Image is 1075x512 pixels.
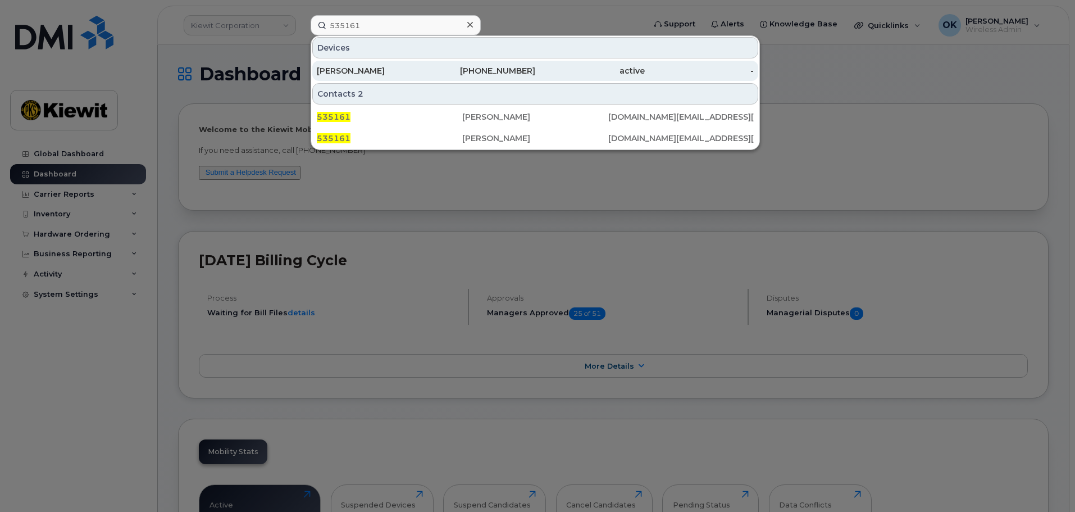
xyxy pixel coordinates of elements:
[317,133,350,143] span: 535161
[1026,463,1067,504] iframe: Messenger Launcher
[312,83,758,105] div: Contacts
[358,88,363,99] span: 2
[426,65,536,76] div: [PHONE_NUMBER]
[312,61,758,81] a: [PERSON_NAME][PHONE_NUMBER]active-
[317,65,426,76] div: [PERSON_NAME]
[608,133,754,144] div: [DOMAIN_NAME][EMAIL_ADDRESS][PERSON_NAME][DOMAIN_NAME]
[317,112,350,122] span: 535161
[462,111,608,123] div: [PERSON_NAME]
[462,133,608,144] div: [PERSON_NAME]
[312,128,758,148] a: 535161[PERSON_NAME][DOMAIN_NAME][EMAIL_ADDRESS][PERSON_NAME][DOMAIN_NAME]
[312,107,758,127] a: 535161[PERSON_NAME][DOMAIN_NAME][EMAIL_ADDRESS][PERSON_NAME][DOMAIN_NAME]
[645,65,754,76] div: -
[312,37,758,58] div: Devices
[535,65,645,76] div: active
[608,111,754,123] div: [DOMAIN_NAME][EMAIL_ADDRESS][PERSON_NAME][DOMAIN_NAME]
